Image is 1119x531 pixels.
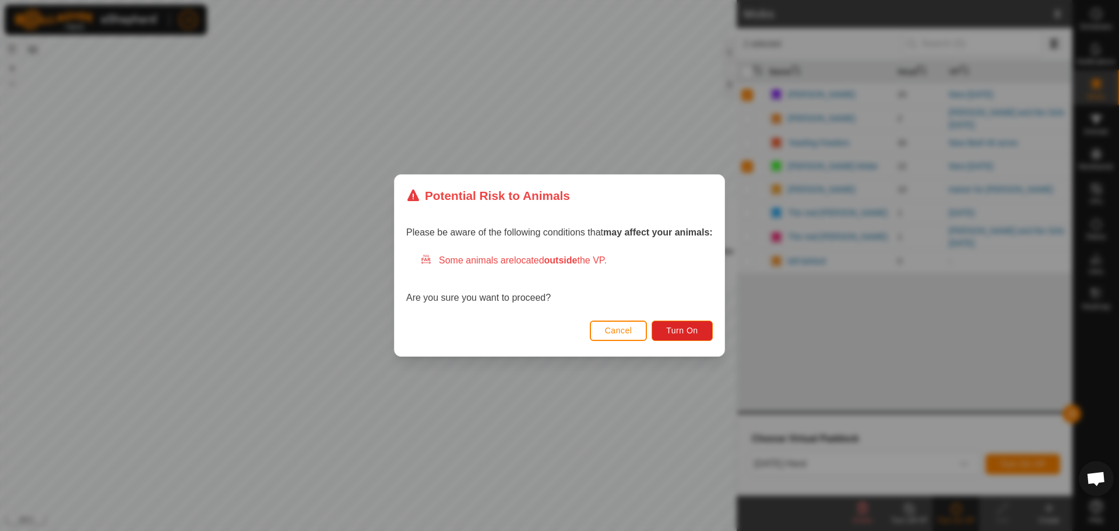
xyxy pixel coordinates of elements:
span: Turn On [667,326,698,335]
span: located the VP. [514,255,607,265]
a: Open chat [1079,461,1114,496]
strong: may affect your animals: [603,227,713,237]
button: Turn On [652,321,713,341]
div: Are you sure you want to proceed? [406,254,713,305]
button: Cancel [590,321,648,341]
span: Cancel [605,326,632,335]
div: Potential Risk to Animals [406,187,570,205]
div: Some animals are [420,254,713,268]
span: Please be aware of the following conditions that [406,227,713,237]
strong: outside [544,255,578,265]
